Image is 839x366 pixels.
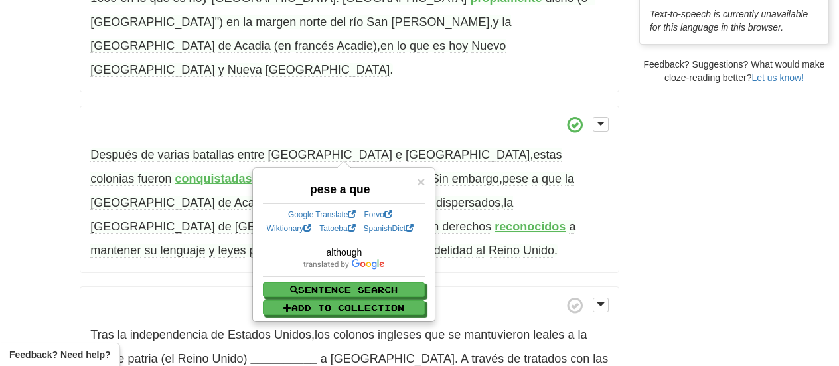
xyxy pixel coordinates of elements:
[90,328,114,341] span: Tras
[234,39,271,53] span: Acadia
[751,72,804,83] a: Let us know!
[639,58,829,84] div: Feedback? Suggestions? What would make cloze-reading better?
[502,15,511,29] span: la
[524,352,567,365] span: tratados
[117,328,127,341] span: la
[268,148,392,162] span: [GEOGRAPHIC_DATA]
[127,352,157,365] span: patria
[90,148,137,162] span: Después
[507,352,520,365] span: de
[90,172,134,186] span: colonias
[364,224,414,233] a: SpanishDict
[310,183,370,196] strong: pese a que
[161,352,174,365] span: (el
[157,148,189,162] span: varias
[267,224,312,233] a: Wiktionary
[90,172,574,234] span: , ,
[442,220,491,234] span: derechos
[476,244,485,258] span: al
[502,172,528,186] span: pese
[263,246,425,259] div: although
[256,15,296,29] span: margen
[137,172,171,186] span: fueron
[211,328,224,341] span: de
[130,328,208,341] span: independencia
[263,282,425,297] button: Sentence Search
[303,259,384,270] img: color-short-db1357358c54ba873f60dae0b7fab45f96d57c1ed7e3205853bc64be7941e279.png
[90,328,587,365] span: ,
[452,172,499,186] span: embargo
[406,148,530,162] span: [GEOGRAPHIC_DATA]
[218,220,232,234] span: de
[533,328,564,341] span: leales
[565,172,574,186] span: la
[436,196,500,210] span: dispersados
[90,244,141,258] span: mantener
[391,15,489,29] span: [PERSON_NAME]
[542,172,562,186] span: que
[218,39,232,53] span: de
[90,63,214,77] span: [GEOGRAPHIC_DATA]
[533,148,562,162] span: estas
[218,244,246,258] span: leyes
[274,39,291,53] span: (en
[448,328,461,341] span: se
[321,352,327,365] span: a
[263,300,425,315] button: Add to Collection
[523,244,554,258] span: Unido
[90,220,575,258] span: , .
[321,352,458,365] span: .
[495,220,566,233] strong: reconocidos
[243,15,252,29] span: la
[251,352,317,365] strong: __________
[160,244,205,258] span: lenguaje
[569,220,575,234] span: a
[209,244,215,258] span: y
[471,39,506,53] span: Nuevo
[493,15,498,29] span: y
[175,172,252,185] strong: conquistadas
[192,148,234,162] span: batallas
[250,244,289,258] span: propias
[568,328,574,341] span: a
[330,15,346,29] span: del
[228,63,262,77] span: Nueva
[288,210,356,219] a: Google Translate
[396,148,402,162] span: e
[504,196,513,210] span: la
[449,39,468,53] span: hoy
[141,148,154,162] span: de
[177,352,208,365] span: Reino
[650,9,808,33] em: Text-to-speech is currently unavailable for this language in this browser.
[425,328,445,341] span: que
[433,39,445,53] span: es
[90,196,214,210] span: [GEOGRAPHIC_DATA]
[489,244,520,258] span: Reino
[397,39,406,53] span: lo
[90,39,214,53] span: [GEOGRAPHIC_DATA]
[380,39,394,53] span: en
[90,220,214,234] span: [GEOGRAPHIC_DATA]
[90,148,562,186] span: ,
[319,224,355,233] a: Tatoeba
[274,328,311,341] span: Unidos
[464,328,530,341] span: mantuvieron
[212,352,248,365] span: Unido)
[315,328,330,341] span: los
[333,328,374,341] span: colonos
[331,352,455,365] span: [GEOGRAPHIC_DATA]
[532,172,538,186] span: a
[235,220,359,234] span: [GEOGRAPHIC_DATA]
[417,174,425,189] span: ×
[461,352,468,365] span: A
[295,39,334,53] span: francés
[364,210,392,219] a: Forvo
[577,328,587,341] span: la
[228,328,271,341] span: Estados
[234,196,271,210] span: Acadie
[410,39,429,53] span: que
[226,15,240,29] span: en
[349,15,363,29] span: río
[238,148,265,162] span: entre
[144,244,157,258] span: su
